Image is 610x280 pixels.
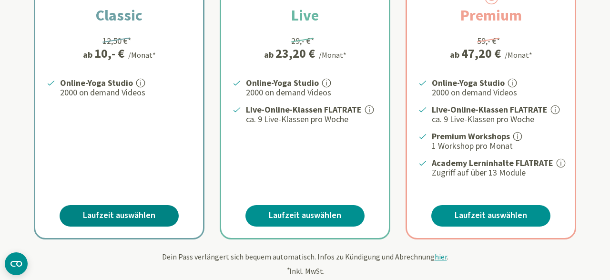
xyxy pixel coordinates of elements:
div: 10,- € [94,47,124,60]
h2: Premium [437,4,545,27]
p: ca. 9 Live-Klassen pro Woche [246,114,377,125]
a: Laufzeit auswählen [431,205,550,227]
strong: Premium Workshops [432,131,510,142]
div: 47,20 € [461,47,501,60]
div: 23,20 € [275,47,315,60]
p: 1 Workshop pro Monat [432,140,563,152]
div: 59,- €* [477,34,500,47]
h2: Live [268,4,342,27]
strong: Live-Online-Klassen FLATRATE [432,104,548,115]
div: 29,- €* [291,34,315,47]
a: Laufzeit auswählen [60,205,179,227]
a: Laufzeit auswählen [245,205,365,227]
strong: Live-Online-Klassen FLATRATE [246,104,362,115]
span: ab [264,48,275,61]
strong: Online-Yoga Studio [432,77,505,88]
strong: Academy Lerninhalte FLATRATE [432,157,553,168]
strong: Online-Yoga Studio [246,77,319,88]
div: 12,50 €* [102,34,132,47]
button: CMP-Widget öffnen [5,252,28,275]
span: ab [83,48,94,61]
div: Dein Pass verlängert sich bequem automatisch. Infos zu Kündigung und Abrechnung . Inkl. MwSt. [26,251,584,277]
span: hier [435,252,447,261]
p: 2000 on demand Videos [246,87,377,98]
div: /Monat* [128,49,156,61]
span: ab [450,48,461,61]
div: /Monat* [505,49,532,61]
div: /Monat* [319,49,346,61]
h2: Classic [73,4,165,27]
p: 2000 on demand Videos [432,87,563,98]
p: ca. 9 Live-Klassen pro Woche [432,114,563,125]
p: Zugriff auf über 13 Module [432,167,563,178]
p: 2000 on demand Videos [60,87,192,98]
strong: Online-Yoga Studio [60,77,133,88]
